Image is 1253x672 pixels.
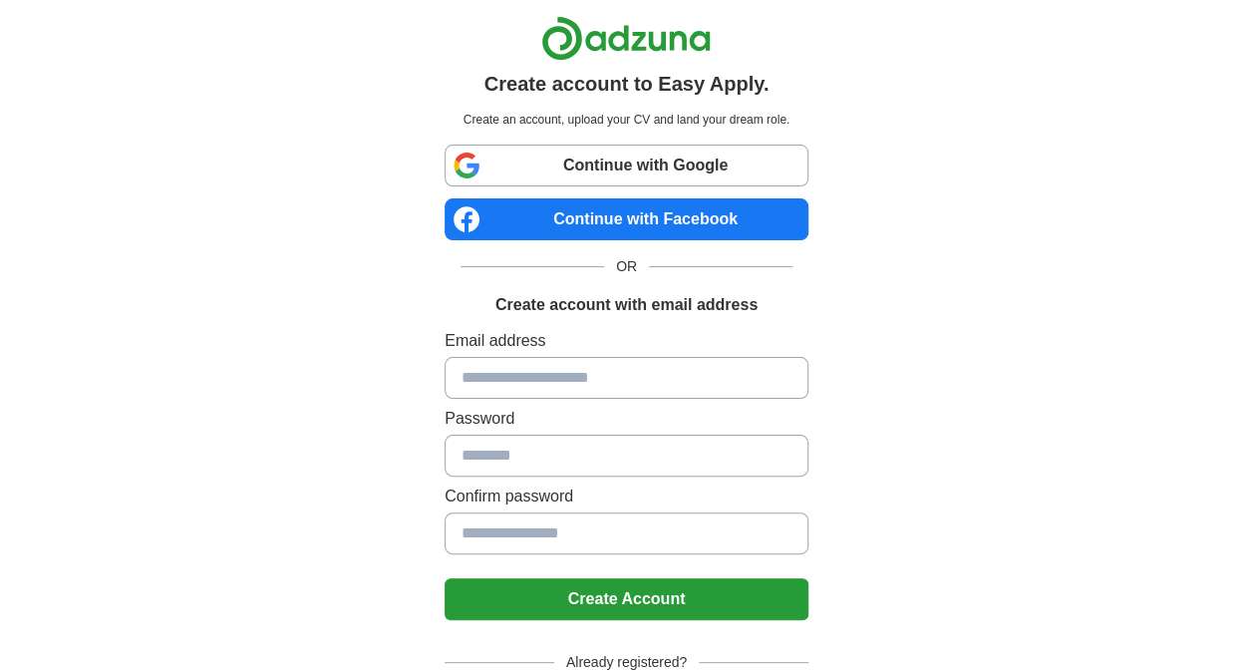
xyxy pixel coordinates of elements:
[604,256,649,277] span: OR
[495,293,758,317] h1: Create account with email address
[449,111,804,129] p: Create an account, upload your CV and land your dream role.
[484,69,770,99] h1: Create account to Easy Apply.
[541,16,711,61] img: Adzuna logo
[445,485,808,508] label: Confirm password
[445,329,808,353] label: Email address
[445,198,808,240] a: Continue with Facebook
[445,145,808,186] a: Continue with Google
[445,407,808,431] label: Password
[445,578,808,620] button: Create Account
